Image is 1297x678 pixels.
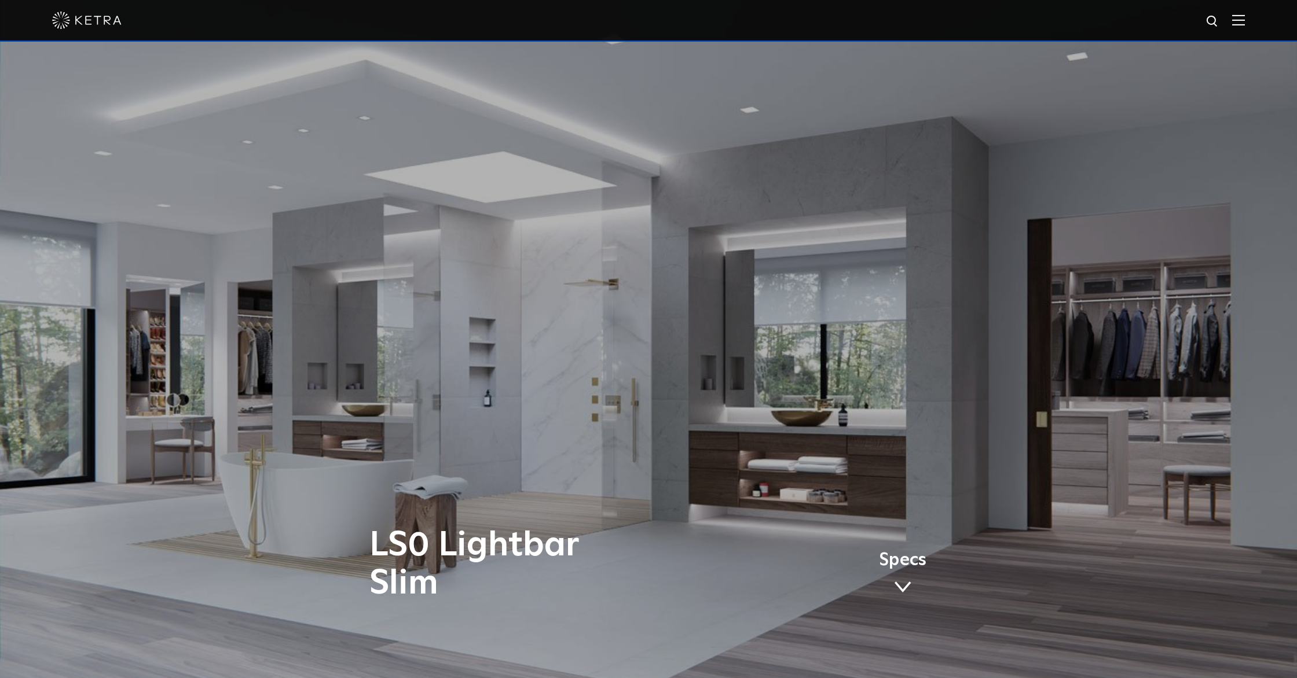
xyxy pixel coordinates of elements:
[369,526,697,603] h1: LS0 Lightbar Slim
[1232,14,1245,25] img: Hamburger%20Nav.svg
[52,12,122,29] img: ketra-logo-2019-white
[879,552,926,569] span: Specs
[879,552,926,597] a: Specs
[1206,14,1220,29] img: search icon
